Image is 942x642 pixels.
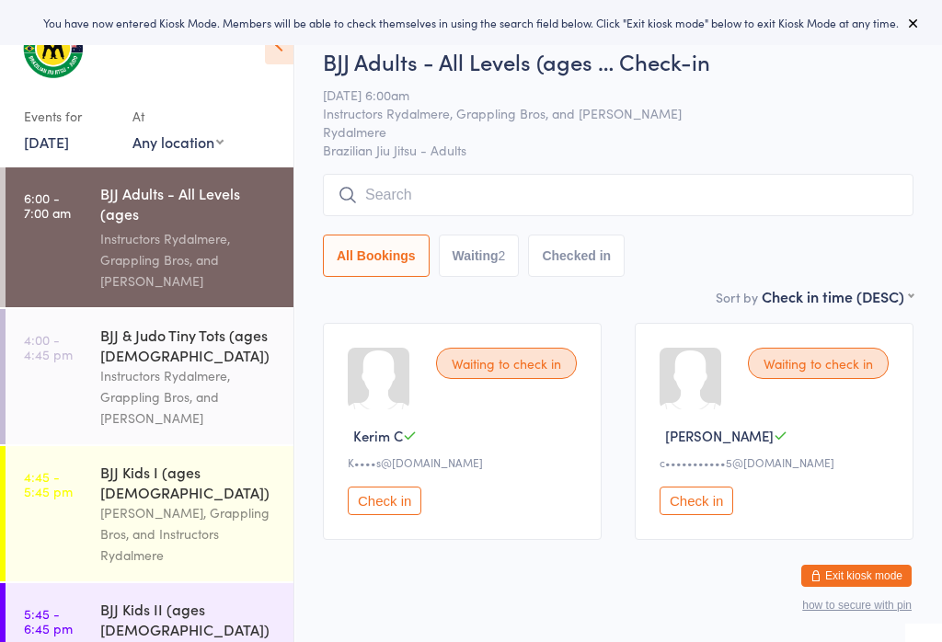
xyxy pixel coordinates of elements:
button: Check in [660,487,733,515]
span: Rydalmere [323,122,885,141]
time: 5:45 - 6:45 pm [24,606,73,636]
time: 6:00 - 7:00 am [24,190,71,220]
div: BJJ Adults - All Levels (ages [DEMOGRAPHIC_DATA]+) [100,183,278,228]
button: Waiting2 [439,235,520,277]
div: [PERSON_NAME], Grappling Bros, and Instructors Rydalmere [100,502,278,566]
button: Exit kiosk mode [801,565,912,587]
button: Check in [348,487,421,515]
a: 6:00 -7:00 amBJJ Adults - All Levels (ages [DEMOGRAPHIC_DATA]+)Instructors Rydalmere, Grappling B... [6,167,293,307]
div: Instructors Rydalmere, Grappling Bros, and [PERSON_NAME] [100,228,278,292]
button: Checked in [528,235,625,277]
button: how to secure with pin [802,599,912,612]
time: 4:00 - 4:45 pm [24,332,73,361]
span: Kerim C [353,426,403,445]
button: All Bookings [323,235,430,277]
a: 4:45 -5:45 pmBJJ Kids I (ages [DEMOGRAPHIC_DATA])[PERSON_NAME], Grappling Bros, and Instructors R... [6,446,293,581]
span: Brazilian Jiu Jitsu - Adults [323,141,913,159]
div: K••••s@[DOMAIN_NAME] [348,454,582,470]
div: BJJ & Judo Tiny Tots (ages [DEMOGRAPHIC_DATA]) [100,325,278,365]
span: [DATE] 6:00am [323,86,885,104]
div: Waiting to check in [436,348,577,379]
img: Grappling Bros Rydalmere [18,14,87,83]
span: [PERSON_NAME] [665,426,774,445]
span: Instructors Rydalmere, Grappling Bros, and [PERSON_NAME] [323,104,885,122]
div: c•••••••••••5@[DOMAIN_NAME] [660,454,894,470]
div: At [132,101,224,132]
h2: BJJ Adults - All Levels (ages … Check-in [323,46,913,76]
input: Search [323,174,913,216]
div: BJJ Kids II (ages [DEMOGRAPHIC_DATA]) [100,599,278,639]
div: Waiting to check in [748,348,889,379]
div: BJJ Kids I (ages [DEMOGRAPHIC_DATA]) [100,462,278,502]
div: Instructors Rydalmere, Grappling Bros, and [PERSON_NAME] [100,365,278,429]
div: You have now entered Kiosk Mode. Members will be able to check themselves in using the search fie... [29,15,913,30]
a: 4:00 -4:45 pmBJJ & Judo Tiny Tots (ages [DEMOGRAPHIC_DATA])Instructors Rydalmere, Grappling Bros,... [6,309,293,444]
a: [DATE] [24,132,69,152]
time: 4:45 - 5:45 pm [24,469,73,499]
div: Events for [24,101,114,132]
label: Sort by [716,288,758,306]
div: Any location [132,132,224,152]
div: Check in time (DESC) [762,286,913,306]
div: 2 [499,248,506,263]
